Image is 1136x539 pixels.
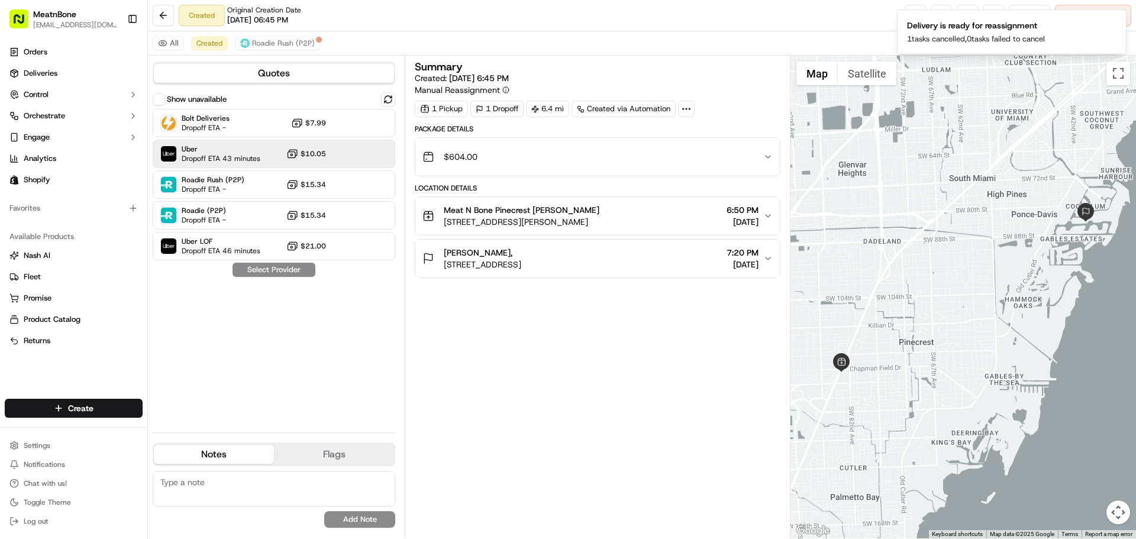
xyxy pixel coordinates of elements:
[9,175,19,185] img: Shopify logo
[240,38,250,48] img: roadie-logo-v2.jpg
[12,204,31,223] img: Masood Aslam
[5,494,143,511] button: Toggle Theme
[415,84,500,96] span: Manual Reassignment
[907,34,1045,44] p: 1 tasks cancelled, 0 tasks failed to cancel
[9,314,138,325] a: Product Catalog
[24,517,48,526] span: Log out
[526,101,569,117] div: 6.4 mi
[727,247,759,259] span: 7:20 PM
[5,64,143,83] a: Deliveries
[24,47,47,57] span: Orders
[274,445,394,464] button: Flags
[5,106,143,125] button: Orchestrate
[161,146,176,162] img: Uber
[301,180,326,189] span: $15.34
[5,310,143,329] button: Product Catalog
[24,153,56,164] span: Analytics
[191,36,228,50] button: Created
[24,89,49,100] span: Control
[5,149,143,168] a: Analytics
[727,204,759,216] span: 6:50 PM
[1061,531,1078,537] a: Terms (opens in new tab)
[444,247,512,259] span: [PERSON_NAME],
[5,267,143,286] button: Fleet
[68,402,93,414] span: Create
[990,531,1054,537] span: Map data ©2025 Google
[5,43,143,62] a: Orders
[12,113,33,134] img: 1736555255976-a54dd68f-1ca7-489b-9aae-adbdc363a1c4
[24,68,57,79] span: Deliveries
[128,183,133,193] span: •
[5,246,143,265] button: Nash AI
[37,183,126,193] span: Wisdom [PERSON_NAME]
[286,148,326,160] button: $10.05
[286,179,326,191] button: $15.34
[105,215,129,225] span: [DATE]
[415,197,779,235] button: Meat N Bone Pinecrest [PERSON_NAME][STREET_ADDRESS][PERSON_NAME]6:50 PM[DATE]
[25,113,46,134] img: 9188753566659_6852d8bf1fb38e338040_72.png
[5,5,122,33] button: MeatnBone[EMAIL_ADDRESS][DOMAIN_NAME]
[182,154,260,163] span: Dropoff ETA 43 minutes
[470,101,524,117] div: 1 Dropoff
[9,335,138,346] a: Returns
[5,331,143,350] button: Returns
[24,498,71,507] span: Toggle Theme
[415,240,779,277] button: [PERSON_NAME],[STREET_ADDRESS]7:20 PM[DATE]
[24,314,80,325] span: Product Catalog
[12,154,79,163] div: Past conversations
[5,128,143,147] button: Engage
[227,15,288,25] span: [DATE] 06:45 PM
[5,199,143,218] div: Favorites
[12,12,35,35] img: Nash
[98,215,102,225] span: •
[53,125,163,134] div: We're available if you need us!
[24,441,50,450] span: Settings
[449,73,509,83] span: [DATE] 6:45 PM
[444,259,521,270] span: [STREET_ADDRESS]
[415,138,779,176] button: $604.00
[415,62,463,72] h3: Summary
[33,20,118,30] button: [EMAIL_ADDRESS][DOMAIN_NAME]
[727,216,759,228] span: [DATE]
[37,215,96,225] span: [PERSON_NAME]
[12,172,31,195] img: Wisdom Oko
[5,227,143,246] div: Available Products
[135,183,159,193] span: [DATE]
[932,530,983,538] button: Keyboard shortcuts
[5,456,143,473] button: Notifications
[24,111,65,121] span: Orchestrate
[24,479,67,488] span: Chat with us!
[24,335,50,346] span: Returns
[33,8,76,20] button: MeatnBone
[24,293,51,304] span: Promise
[24,184,33,193] img: 1736555255976-a54dd68f-1ca7-489b-9aae-adbdc363a1c4
[252,38,315,48] span: Roadie Rush (P2P)
[182,144,260,154] span: Uber
[201,117,215,131] button: Start new chat
[182,123,230,133] span: Dropoff ETA -
[24,264,91,276] span: Knowledge Base
[415,124,780,134] div: Package Details
[5,170,143,189] a: Shopify
[161,115,176,131] img: Bolt Deliveries
[1106,62,1130,85] button: Toggle fullscreen view
[1106,501,1130,524] button: Map camera controls
[161,177,176,192] img: Roadie Rush (P2P)
[305,118,326,128] span: $7.99
[572,101,676,117] a: Created via Automation
[227,5,301,15] span: Original Creation Date
[793,523,832,538] a: Open this area in Google Maps (opens a new window)
[12,47,215,66] p: Welcome 👋
[24,460,65,469] span: Notifications
[5,513,143,530] button: Log out
[153,36,184,50] button: All
[286,209,326,221] button: $15.34
[182,206,226,215] span: Roadie (P2P)
[31,76,213,89] input: Got a question? Start typing here...
[167,94,227,105] label: Show unavailable
[1085,531,1132,537] a: Report a map error
[196,38,222,48] span: Created
[182,114,230,123] span: Bolt Deliveries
